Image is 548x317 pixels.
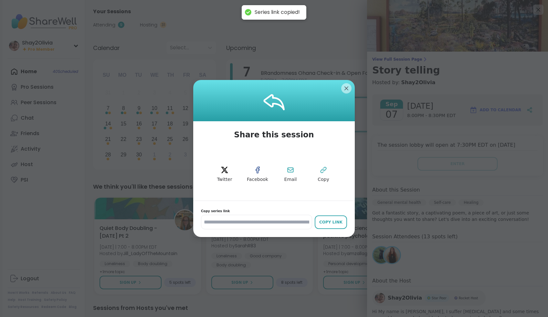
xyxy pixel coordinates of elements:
span: Copy series link [201,209,347,213]
button: facebook [243,160,272,189]
span: Facebook [247,176,268,183]
button: Twitter [210,160,239,189]
button: Copy Link [315,215,347,229]
span: Twitter [217,176,232,183]
div: Copy Link [318,219,344,225]
button: Facebook [243,160,272,189]
span: Copy [318,176,329,183]
button: Email [276,160,305,189]
span: Share this session [226,121,321,148]
span: Email [284,176,297,183]
div: Series link copied! [255,9,300,16]
button: twitter [210,160,239,189]
button: Copy [309,160,338,189]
